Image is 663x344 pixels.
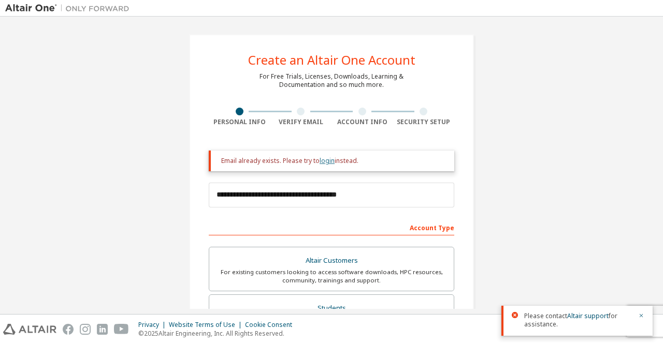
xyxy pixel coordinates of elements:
[215,253,448,268] div: Altair Customers
[215,268,448,285] div: For existing customers looking to access software downloads, HPC resources, community, trainings ...
[209,118,270,126] div: Personal Info
[209,219,454,235] div: Account Type
[221,157,446,165] div: Email already exists. Please try to instead.
[97,324,108,335] img: linkedin.svg
[215,301,448,316] div: Students
[5,3,135,13] img: Altair One
[260,72,403,89] div: For Free Trials, Licenses, Downloads, Learning & Documentation and so much more.
[63,324,74,335] img: facebook.svg
[331,118,393,126] div: Account Info
[567,311,609,320] a: Altair support
[320,156,335,165] a: login
[248,54,415,66] div: Create an Altair One Account
[270,118,332,126] div: Verify Email
[169,321,245,329] div: Website Terms of Use
[138,329,298,338] p: © 2025 Altair Engineering, Inc. All Rights Reserved.
[3,324,56,335] img: altair_logo.svg
[524,312,632,328] span: Please contact for assistance.
[245,321,298,329] div: Cookie Consent
[80,324,91,335] img: instagram.svg
[393,118,455,126] div: Security Setup
[114,324,129,335] img: youtube.svg
[138,321,169,329] div: Privacy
